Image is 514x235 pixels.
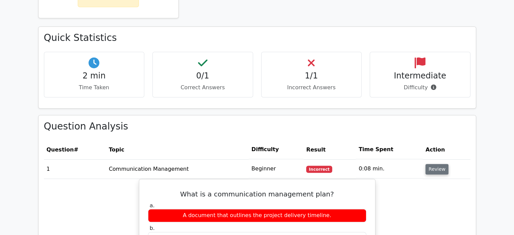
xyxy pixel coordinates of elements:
h4: 2 min [50,71,139,81]
td: 1 [44,159,106,179]
h5: What is a communication management plan? [147,190,367,198]
span: Question [47,146,74,153]
p: Correct Answers [158,84,247,92]
td: Communication Management [106,159,249,179]
button: Review [425,164,448,174]
th: Time Spent [356,140,423,159]
h4: 0/1 [158,71,247,81]
th: Difficulty [249,140,303,159]
h3: Question Analysis [44,121,470,132]
h4: 1/1 [267,71,356,81]
h3: Quick Statistics [44,32,470,44]
td: 0:08 min. [356,159,423,179]
th: Result [303,140,356,159]
span: Incorrect [306,166,332,172]
span: a. [150,202,155,209]
th: # [44,140,106,159]
td: Beginner [249,159,303,179]
p: Difficulty [375,84,465,92]
th: Action [423,140,470,159]
p: Incorrect Answers [267,84,356,92]
th: Topic [106,140,249,159]
h4: Intermediate [375,71,465,81]
span: b. [150,225,155,231]
div: A document that outlines the project delivery timeline. [148,209,366,222]
p: Time Taken [50,84,139,92]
